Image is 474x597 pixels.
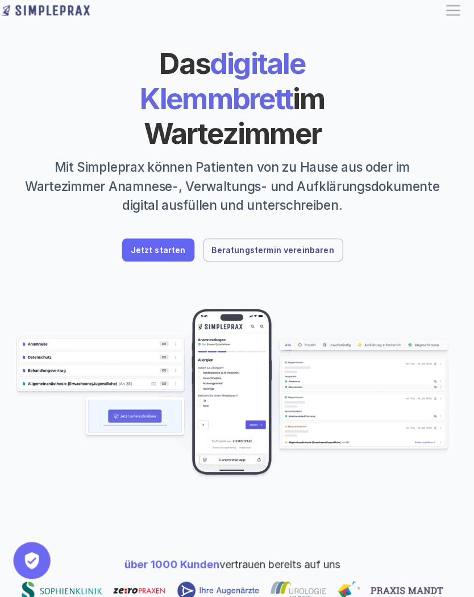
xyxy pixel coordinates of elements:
p: vertrauen bereits auf uns [131,552,343,567]
a: Beratungstermin vereinbaren [209,241,346,263]
span: über 1000 Kunden [131,554,224,566]
p: Jetzt starten [138,247,192,257]
span: Das [165,52,215,86]
img: Beispielscreenshots aus der Simpleprax Anwendung [24,309,450,478]
p: Beratungstermin vereinbaren [217,247,337,257]
span: im Wartezimmer [150,86,332,155]
h1: digitale Klemmbrett [73,52,401,155]
p: Mit Simpleprax können Patienten von zu Hause aus oder im Wartezimmer Anamnese-, Verwaltungs- und ... [24,161,450,218]
a: Jetzt starten [129,241,200,263]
